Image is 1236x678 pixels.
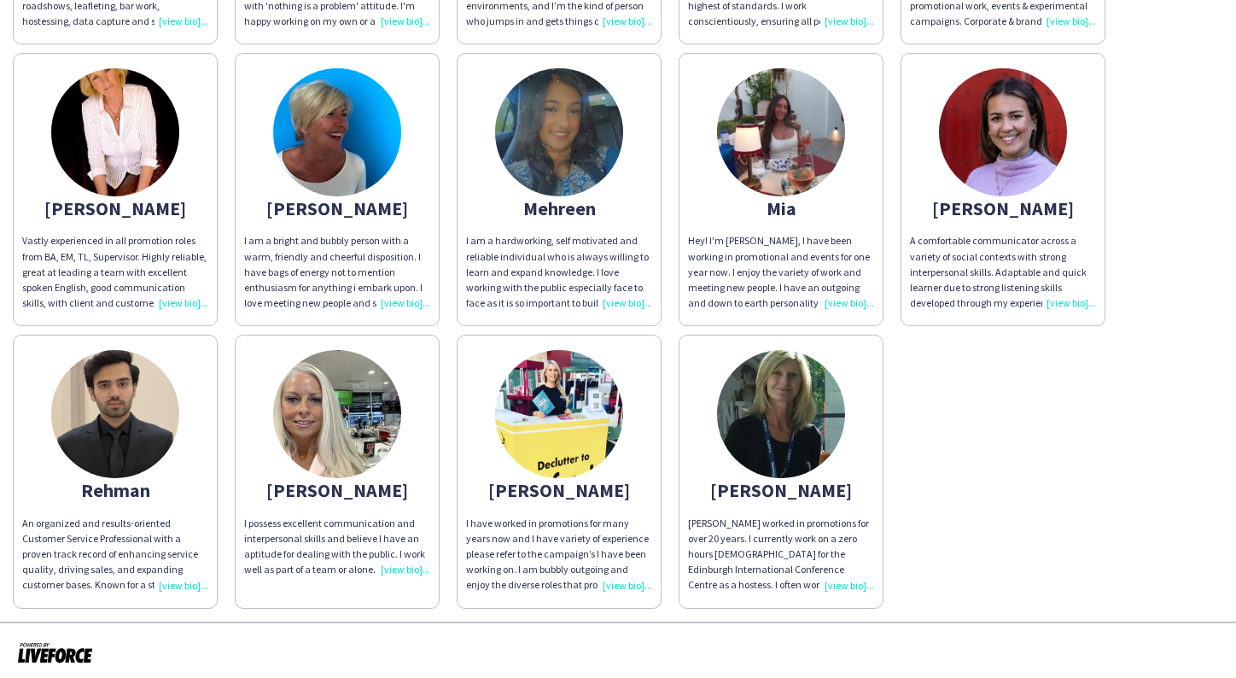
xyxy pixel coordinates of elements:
[51,350,179,478] img: thumb-67d910bbdecdc.jpeg
[910,201,1096,216] div: [PERSON_NAME]
[273,350,401,478] img: thumb-6508c81e37d10.jpeg
[688,234,870,340] span: Hey! I'm [PERSON_NAME], I have been working in promotional and events for one year now. I enjoy t...
[244,482,430,498] div: [PERSON_NAME]
[22,516,208,593] div: An organized and results-oriented Customer Service Professional with a proven track record of enh...
[939,68,1067,196] img: thumb-680255df51c85.jpeg
[244,201,430,216] div: [PERSON_NAME]
[466,516,652,593] div: I have worked in promotions for many years now and I have variety of experience please refer to t...
[466,482,652,498] div: [PERSON_NAME]
[244,516,430,578] div: I possess excellent communication and interpersonal skills and believe I have an aptitude for dea...
[688,482,874,498] div: [PERSON_NAME]
[273,68,401,196] img: thumb-641311933ea62.jpg
[17,640,93,664] img: Powered by Liveforce
[688,516,874,593] div: [PERSON_NAME] worked in promotions for over 20 years. I currently work on a zero hours [DEMOGRAPH...
[22,482,208,498] div: Rehman
[910,233,1096,311] div: A comfortable communicator across a variety of social contexts with strong interpersonal skills. ...
[22,233,208,311] div: Vastly experienced in all promotion roles from BA, EM, TL, Supervisor. Highly reliable, great at ...
[466,201,652,216] div: Mehreen
[688,201,874,216] div: Mia
[466,233,652,311] div: I am a hardworking, self motivated and reliable individual who is always willing to learn and exp...
[717,68,845,196] img: thumb-6876214c066c1.jpeg
[51,68,179,196] img: 795a4aa1-62f5-426a-b0eb-5ea3bb5c9e63.jpg
[22,201,208,216] div: [PERSON_NAME]
[244,233,430,311] div: I am a bright and bubbly person with a warm, friendly and cheerful disposition. I have bags of en...
[495,68,623,196] img: thumb-6734e664e5689.jpeg
[495,350,623,478] img: thumb-5e20f829b7417.jpeg
[717,350,845,478] img: thumb-eabb3db0-c786-4185-8099-757e05a9ecfa.jpg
